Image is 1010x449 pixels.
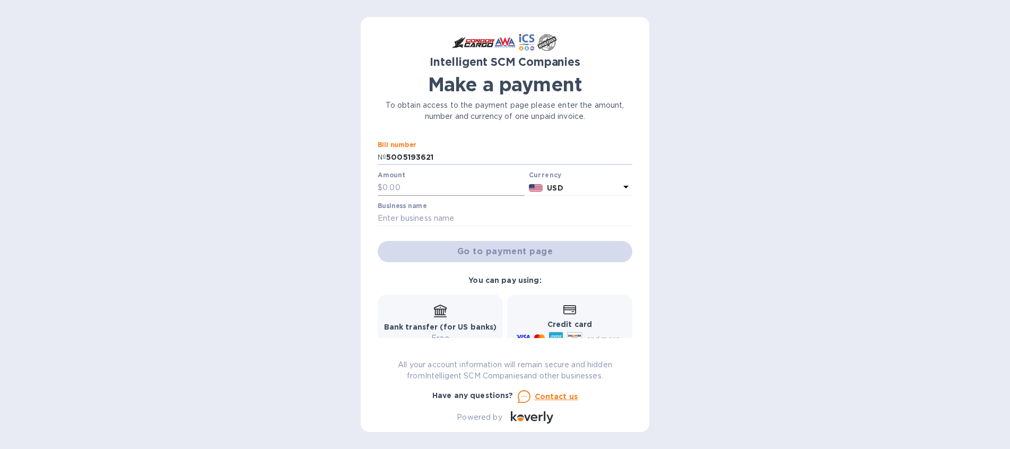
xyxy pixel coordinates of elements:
b: USD [547,184,563,192]
p: Powered by [457,412,502,423]
input: Enter business name [378,211,632,227]
b: Credit card [547,320,592,329]
b: You can pay using: [468,276,541,284]
p: Free [384,333,497,344]
b: Bank transfer (for US banks) [384,323,497,331]
label: Amount [378,172,405,179]
p: All your account information will remain secure and hidden from Intelligent SCM Companies and oth... [378,359,632,382]
input: 0.00 [382,180,525,196]
label: Bill number [378,142,416,148]
h1: Make a payment [378,73,632,96]
b: Intelligent SCM Companies [430,55,580,68]
b: Have any questions? [432,391,513,400]
u: Contact us [535,392,578,401]
p: To obtain access to the payment page please enter the amount, number and currency of one unpaid i... [378,100,632,122]
b: Currency [529,171,562,179]
img: USD [529,184,543,192]
span: and more... [587,334,625,342]
input: Enter bill number [386,150,632,166]
p: № [378,152,386,163]
label: Business name [378,203,426,209]
p: $ [378,182,382,193]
